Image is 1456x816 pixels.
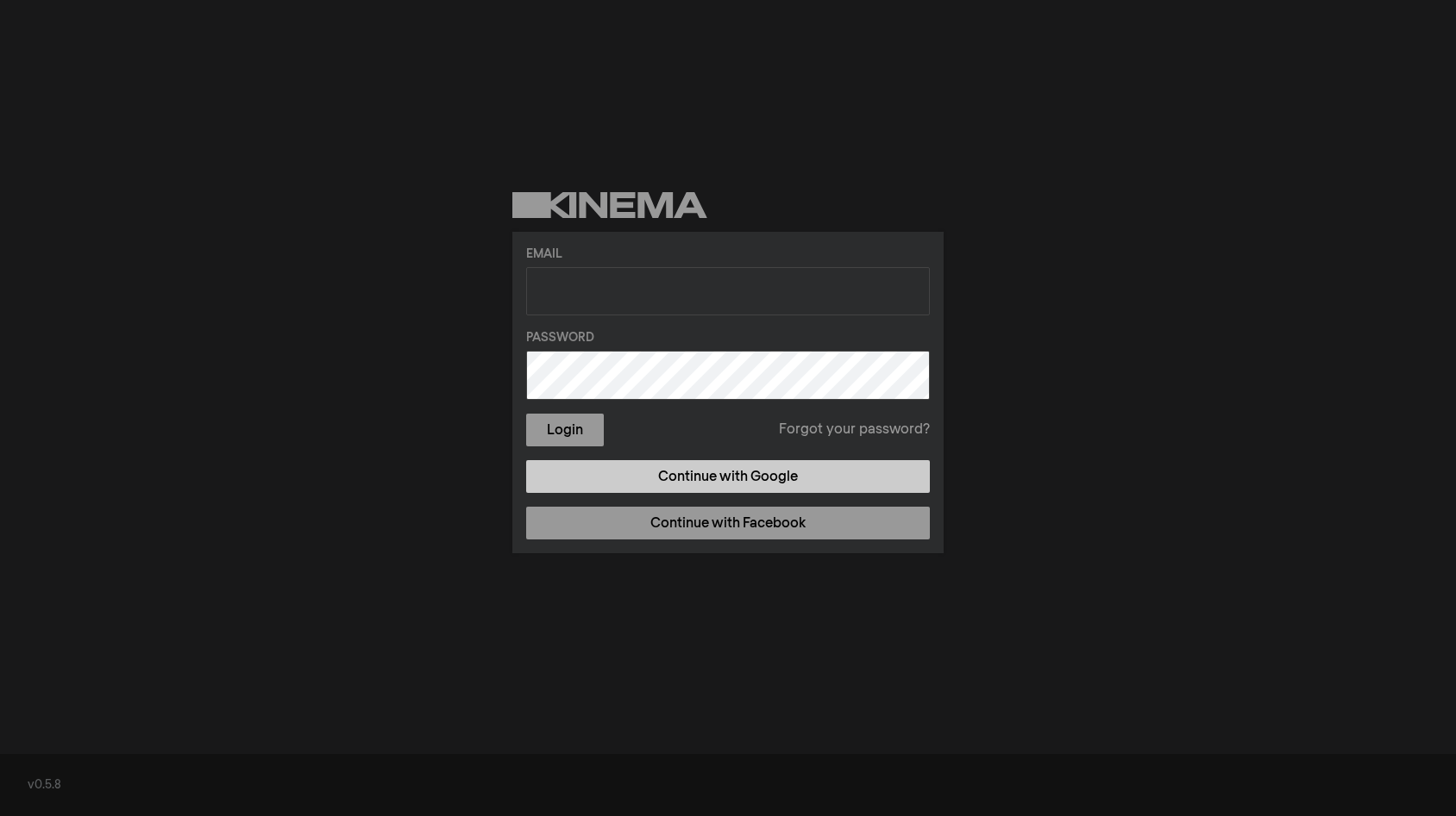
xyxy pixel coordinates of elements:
div: v0.5.8 [28,776,1428,794]
label: Password [526,329,930,347]
a: Continue with Google [526,460,930,493]
button: Login [526,414,604,446]
a: Continue with Facebook [526,507,930,539]
label: Email [526,246,930,264]
a: Forgot your password? [779,420,930,440]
